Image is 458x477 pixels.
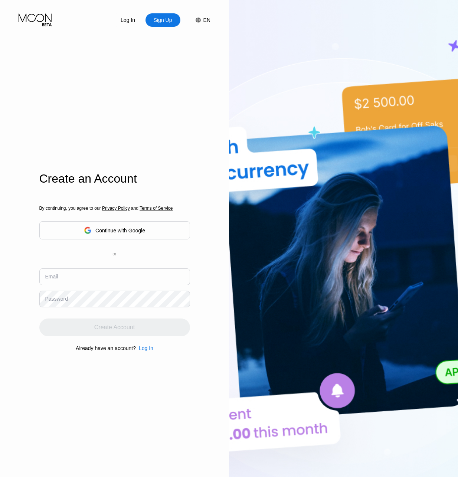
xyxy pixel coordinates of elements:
[120,16,136,24] div: Log In
[153,16,173,24] div: Sign Up
[39,221,190,239] div: Continue with Google
[145,13,180,27] div: Sign Up
[111,13,145,27] div: Log In
[136,345,153,351] div: Log In
[188,13,210,27] div: EN
[112,251,117,257] div: or
[139,345,153,351] div: Log In
[76,345,136,351] div: Already have an account?
[39,172,190,186] div: Create an Account
[95,228,145,233] div: Continue with Google
[140,206,173,211] span: Terms of Service
[130,206,140,211] span: and
[39,206,190,211] div: By continuing, you agree to our
[45,274,58,280] div: Email
[45,296,68,302] div: Password
[203,17,210,23] div: EN
[102,206,130,211] span: Privacy Policy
